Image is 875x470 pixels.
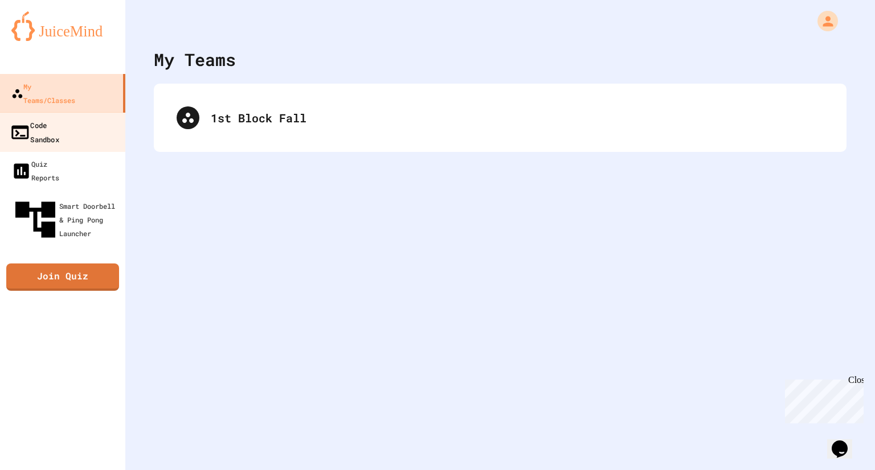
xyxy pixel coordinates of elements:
div: 1st Block Fall [211,109,824,126]
div: Quiz Reports [11,157,59,184]
div: My Teams/Classes [11,80,75,107]
div: Chat with us now!Close [5,5,79,72]
div: My Account [806,8,841,34]
iframe: chat widget [827,424,864,459]
a: Join Quiz [6,263,119,291]
div: Smart Doorbell & Ping Pong Launcher [11,196,121,244]
div: 1st Block Fall [165,95,835,141]
iframe: chat widget [780,375,864,423]
img: logo-orange.svg [11,11,114,41]
div: My Teams [154,47,236,72]
div: Code Sandbox [10,118,59,146]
